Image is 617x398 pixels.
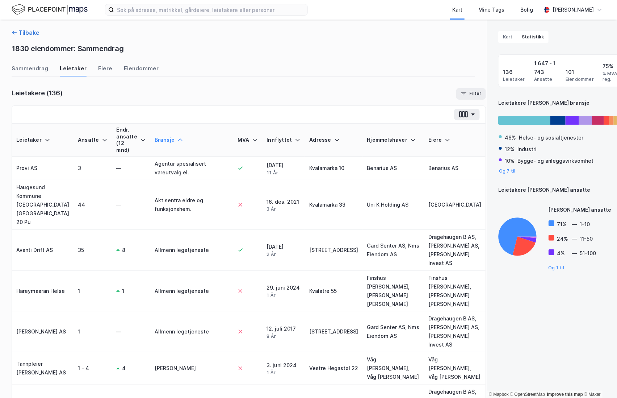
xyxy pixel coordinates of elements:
[266,137,301,144] div: Innflyttet
[12,271,74,312] td: Hareymaaran Helse
[74,230,112,271] td: 35
[74,311,112,352] td: 1
[266,361,301,376] div: 3. juni 2024
[503,68,513,76] div: 136
[510,392,545,397] a: OpenStreetMap
[74,157,112,180] td: 3
[572,220,577,229] div: —
[424,352,486,385] td: Våg [PERSON_NAME], Våg [PERSON_NAME]
[12,65,48,76] div: Sammendrag
[581,363,617,398] div: Kontrollprogram for chat
[16,137,69,144] div: Leietaker
[116,127,146,154] div: Endr. ansatte (12 mnd)
[517,145,537,154] div: Industri
[78,137,108,144] div: Ansatte
[452,5,462,14] div: Kart
[12,157,74,180] td: Provi AS
[266,206,301,212] div: 3 År
[150,352,233,385] td: [PERSON_NAME]
[12,230,74,271] td: Avanti Drift AS
[150,157,233,180] td: Agentur spesialisert vareutvalg el.
[122,287,124,295] div: 1
[572,249,577,258] div: —
[74,180,112,230] td: 44
[60,65,87,76] div: Leietaker
[534,76,553,82] div: Ansatte
[456,88,486,100] button: Filter
[499,168,516,174] button: Og 7 til
[603,62,613,71] div: 75%
[305,230,362,271] td: [STREET_ADDRESS]
[12,89,63,98] div: Leietakere (136)
[566,76,594,82] div: Eiendommer
[266,170,301,176] div: 11 År
[74,271,112,312] td: 1
[305,311,362,352] td: [STREET_ADDRESS]
[266,242,301,257] div: [DATE]
[150,271,233,312] td: Allmenn legetjeneste
[519,133,583,142] div: Helse- og sosialtjenester
[572,235,577,243] div: —
[122,246,125,254] div: 8
[124,65,159,76] div: Eiendommer
[98,65,112,76] div: Eiere
[150,311,233,352] td: Allmenn legetjeneste
[266,283,301,298] div: 29. juni 2024
[116,200,146,209] div: —
[74,352,112,385] td: 1 - 4
[12,3,88,16] img: logo.f888ab2527a4732fd821a326f86c7f29.svg
[503,76,525,82] div: Leietaker
[116,164,146,173] div: —
[266,333,301,339] div: 8 År
[557,235,568,243] div: 24%
[155,137,229,144] div: Bransje
[367,137,420,144] div: Hjemmelshaver
[505,157,515,165] div: 10%
[114,4,307,15] input: Søk på adresse, matrikkel, gårdeiere, leietakere eller personer
[581,363,617,398] iframe: Chat Widget
[362,180,424,230] td: Uni K Holding AS
[478,5,504,14] div: Mine Tags
[266,161,301,176] div: [DATE]
[266,369,301,376] div: 1 År
[12,352,74,385] td: Tannpleier [PERSON_NAME] AS
[549,265,564,271] button: Og 1 til
[520,5,533,14] div: Bolig
[505,145,515,154] div: 12%
[424,271,486,312] td: Finshus [PERSON_NAME], [PERSON_NAME] [PERSON_NAME]
[150,230,233,271] td: Allmenn legetjeneste
[428,137,481,144] div: Eiere
[424,180,486,230] td: [GEOGRAPHIC_DATA]
[266,251,301,257] div: 2 År
[566,68,574,76] div: 101
[534,59,557,76] div: 1 647 - 1 743
[498,31,517,43] button: Kart
[424,311,486,352] td: Dragehaugen B AS, [PERSON_NAME] AS, [PERSON_NAME] Invest AS
[362,271,424,312] td: Finshus [PERSON_NAME], [PERSON_NAME] [PERSON_NAME]
[266,324,301,339] div: 12. juli 2017
[309,137,358,144] div: Adresse
[547,392,583,397] a: Improve this map
[362,157,424,180] td: Benarius AS
[150,180,233,230] td: Akt.sentra eldre og funksjonshem.
[557,249,565,258] div: 4%
[505,133,516,142] div: 46%
[362,230,424,271] td: Gard Senter AS, Nms Eiendom AS
[305,271,362,312] td: Kvalatre 55
[266,198,301,212] div: 16. des. 2021
[238,137,258,144] div: MVA
[305,180,362,230] td: Kvalamarka 33
[12,311,74,352] td: [PERSON_NAME] AS
[12,28,39,37] button: Tilbake
[305,352,362,385] td: Vestre Høgastøl 22
[362,352,424,385] td: Våg [PERSON_NAME], Våg [PERSON_NAME]
[12,43,124,54] div: 1830 eiendommer: Sammendrag
[557,220,567,229] div: 71%
[122,364,126,373] div: 4
[305,157,362,180] td: Kvalamarka 10
[553,5,594,14] div: [PERSON_NAME]
[517,157,593,165] div: Bygge- og anleggsvirksomhet
[12,180,74,230] td: Haugesund Kommune [GEOGRAPHIC_DATA] [GEOGRAPHIC_DATA] 20 Pu
[489,392,509,397] a: Mapbox
[266,292,301,298] div: 1 År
